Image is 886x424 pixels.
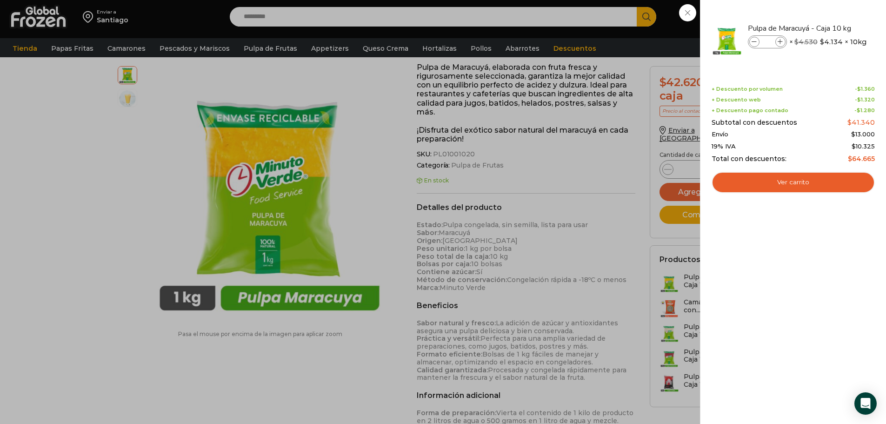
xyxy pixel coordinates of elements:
[852,142,856,150] span: $
[857,96,861,103] span: $
[847,118,852,127] span: $
[857,86,861,92] span: $
[712,86,783,92] span: + Descuento por volumen
[851,130,875,138] bdi: 13.000
[852,142,875,150] span: 10.325
[848,155,875,163] bdi: 64.665
[857,107,875,114] bdi: 1.280
[855,97,875,103] span: -
[820,37,824,47] span: $
[857,96,875,103] bdi: 1.320
[857,107,860,114] span: $
[789,35,866,48] span: × × 10kg
[712,119,797,127] span: Subtotal con descuentos
[854,392,877,415] div: Open Intercom Messenger
[794,38,818,46] bdi: 4.530
[848,155,852,163] span: $
[712,108,788,114] span: + Descuento pago contado
[847,118,875,127] bdi: 41.340
[748,23,859,34] a: Pulpa de Maracuyá - Caja 10 kg
[712,143,736,150] span: 19% IVA
[857,86,875,92] bdi: 1.360
[794,38,799,46] span: $
[712,97,761,103] span: + Descuento web
[820,37,843,47] bdi: 4.134
[760,37,774,47] input: Product quantity
[712,172,875,193] a: Ver carrito
[854,108,875,114] span: -
[712,155,786,163] span: Total con descuentos:
[855,86,875,92] span: -
[712,131,728,138] span: Envío
[851,130,855,138] span: $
